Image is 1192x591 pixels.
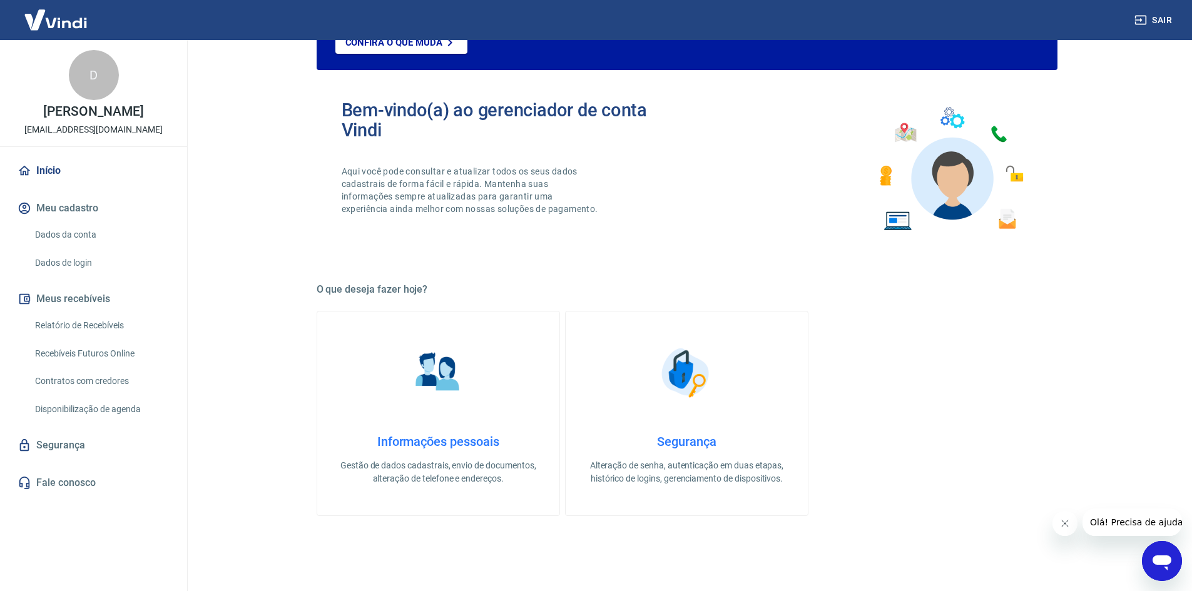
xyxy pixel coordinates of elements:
a: Início [15,157,172,184]
button: Meus recebíveis [15,285,172,313]
a: Relatório de Recebíveis [30,313,172,338]
iframe: Botão para abrir a janela de mensagens [1142,541,1182,581]
a: Recebíveis Futuros Online [30,341,172,366]
img: Vindi [15,1,96,39]
div: D [69,50,119,100]
iframe: Fechar mensagem [1052,511,1077,536]
p: [PERSON_NAME] [43,105,143,118]
p: [EMAIL_ADDRESS][DOMAIN_NAME] [24,123,163,136]
img: Imagem de um avatar masculino com diversos icones exemplificando as funcionalidades do gerenciado... [869,100,1032,238]
button: Meu cadastro [15,194,172,222]
a: Segurança [15,432,172,459]
img: Segurança [655,341,718,404]
p: Confira o que muda [345,37,442,48]
button: Sair [1132,9,1177,32]
iframe: Mensagem da empresa [1082,508,1182,536]
p: Aqui você pode consultar e atualizar todos os seus dados cadastrais de forma fácil e rápida. Mant... [342,165,601,215]
p: Gestão de dados cadastrais, envio de documentos, alteração de telefone e endereços. [337,459,539,485]
h2: Bem-vindo(a) ao gerenciador de conta Vindi [342,100,687,140]
a: Dados de login [30,250,172,276]
h4: Informações pessoais [337,434,539,449]
p: Alteração de senha, autenticação em duas etapas, histórico de logins, gerenciamento de dispositivos. [586,459,788,485]
h5: O que deseja fazer hoje? [317,283,1057,296]
a: Confira o que muda [335,31,467,54]
a: Contratos com credores [30,368,172,394]
h4: Segurança [586,434,788,449]
a: Disponibilização de agenda [30,397,172,422]
a: Informações pessoaisInformações pessoaisGestão de dados cadastrais, envio de documentos, alteraçã... [317,311,560,516]
span: Olá! Precisa de ajuda? [8,9,105,19]
a: Fale conosco [15,469,172,497]
a: Dados da conta [30,222,172,248]
img: Informações pessoais [407,341,469,404]
a: SegurançaSegurançaAlteração de senha, autenticação em duas etapas, histórico de logins, gerenciam... [565,311,808,516]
